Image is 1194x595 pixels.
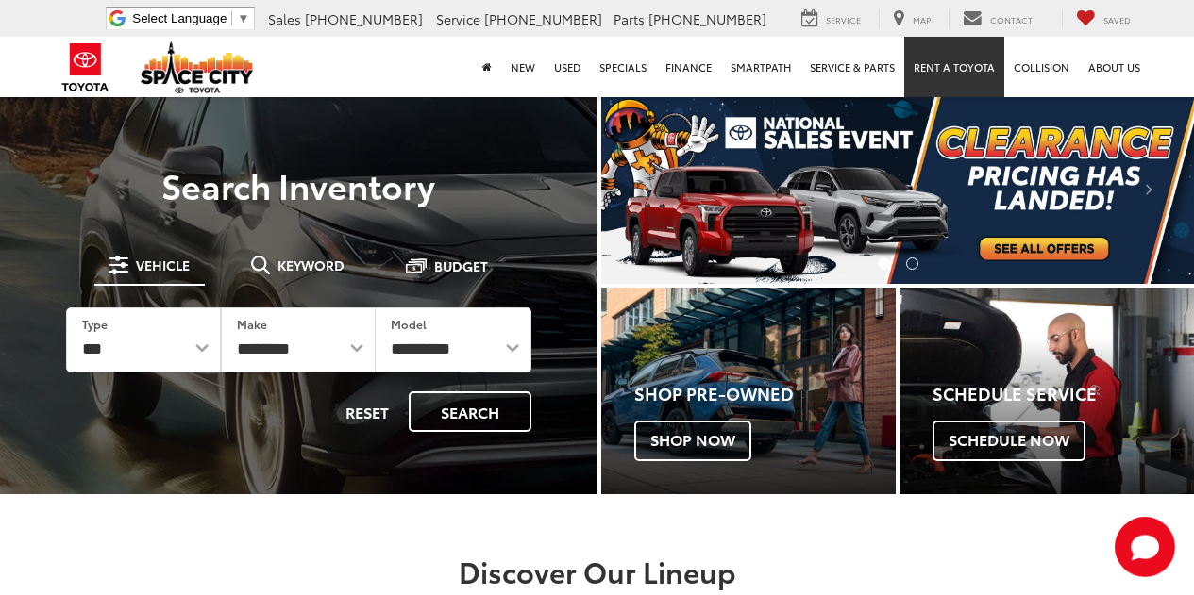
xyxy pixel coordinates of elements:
[634,385,896,404] h4: Shop Pre-Owned
[231,11,232,25] span: ​
[329,391,405,432] button: Reset
[933,421,1085,460] span: Schedule Now
[900,288,1194,494] a: Schedule Service Schedule Now
[484,9,602,28] span: [PHONE_NUMBER]
[141,41,254,93] img: Space City Toyota
[648,9,766,28] span: [PHONE_NUMBER]
[601,132,690,246] button: Click to view previous picture.
[900,288,1194,494] div: Toyota
[1004,37,1079,97] a: Collision
[878,257,890,270] li: Go to slide number 1.
[826,13,861,25] span: Service
[501,37,545,97] a: New
[473,37,501,97] a: Home
[305,9,423,28] span: [PHONE_NUMBER]
[50,37,121,98] img: Toyota
[391,316,427,332] label: Model
[1079,37,1150,97] a: About Us
[40,166,558,204] h3: Search Inventory
[1105,132,1194,246] button: Click to view next picture.
[1103,13,1131,25] span: Saved
[656,37,721,97] a: Finance
[409,391,531,432] button: Search
[906,257,918,270] li: Go to slide number 2.
[136,258,190,272] span: Vehicle
[237,316,267,332] label: Make
[933,385,1194,404] h4: Schedule Service
[132,11,249,25] a: Select Language​
[721,37,800,97] a: SmartPath
[1115,517,1175,577] button: Toggle Chat Window
[82,316,108,332] label: Type
[1115,517,1175,577] svg: Start Chat
[237,11,249,25] span: ▼
[787,8,875,29] a: Service
[990,13,1033,25] span: Contact
[268,9,301,28] span: Sales
[132,11,227,25] span: Select Language
[1062,8,1145,29] a: My Saved Vehicles
[434,259,488,273] span: Budget
[59,555,1135,587] h2: Discover Our Lineup
[545,37,590,97] a: Used
[904,37,1004,97] a: Rent a Toyota
[277,258,345,272] span: Keyword
[634,421,751,460] span: Shop Now
[601,288,896,494] a: Shop Pre-Owned Shop Now
[590,37,656,97] a: Specials
[436,9,480,28] span: Service
[601,288,896,494] div: Toyota
[949,8,1047,29] a: Contact
[614,9,645,28] span: Parts
[800,37,904,97] a: Service & Parts
[879,8,945,29] a: Map
[913,13,931,25] span: Map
